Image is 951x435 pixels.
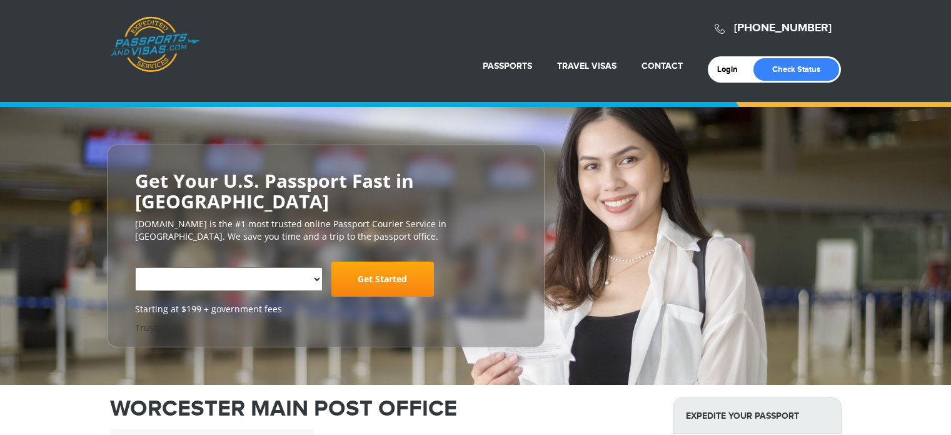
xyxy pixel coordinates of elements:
span: Starting at $199 + government fees [135,303,516,315]
strong: Expedite Your Passport [673,398,841,434]
h2: Get Your U.S. Passport Fast in [GEOGRAPHIC_DATA] [135,170,516,212]
a: Passports & [DOMAIN_NAME] [111,16,199,73]
a: Trustpilot [135,322,176,334]
a: Get Started [331,262,434,297]
a: Passports [483,61,532,71]
a: Check Status [753,58,839,81]
a: Contact [642,61,683,71]
p: [DOMAIN_NAME] is the #1 most trusted online Passport Courier Service in [GEOGRAPHIC_DATA]. We sav... [135,218,516,243]
a: Travel Visas [557,61,616,71]
h1: WORCESTER MAIN POST OFFICE [110,397,654,420]
a: Login [717,64,747,74]
a: [PHONE_NUMBER] [734,21,832,35]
